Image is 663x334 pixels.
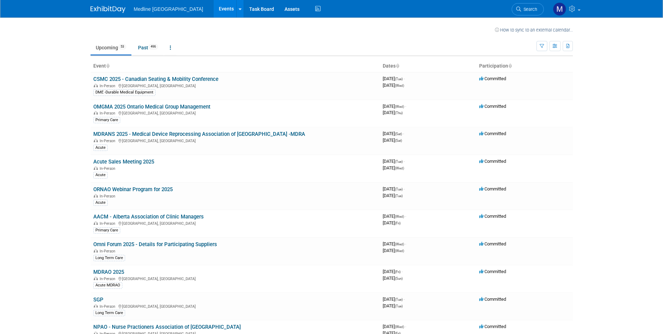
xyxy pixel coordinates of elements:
img: Maryam Ghorishi [553,2,566,16]
span: [DATE] [383,131,404,136]
span: [DATE] [383,110,403,115]
span: - [405,241,406,246]
span: [DATE] [383,165,404,171]
img: In-Person Event [94,221,98,225]
span: [DATE] [383,214,406,219]
span: Committed [479,159,506,164]
a: ORNAO Webinar Program for 2025 [93,186,173,193]
div: Acute [93,200,108,206]
span: - [404,297,405,302]
span: [DATE] [383,76,405,81]
a: Sort by Event Name [106,63,109,69]
span: In-Person [100,84,117,88]
a: SGP [93,297,103,303]
span: (Fri) [395,221,401,225]
span: - [402,269,403,274]
a: Upcoming53 [91,41,131,54]
span: [DATE] [383,220,401,225]
img: In-Person Event [94,194,98,197]
span: (Wed) [395,84,404,88]
span: In-Person [100,139,117,143]
span: [DATE] [383,241,406,246]
span: (Wed) [395,242,404,246]
span: (Sat) [395,132,402,136]
span: In-Person [100,166,117,171]
span: 53 [118,44,126,49]
span: 496 [149,44,158,49]
span: [DATE] [383,159,405,164]
th: Event [91,60,380,72]
a: How to sync to an external calendar... [495,27,573,33]
span: (Wed) [395,249,404,253]
div: [GEOGRAPHIC_DATA], [GEOGRAPHIC_DATA] [93,276,377,281]
span: Committed [479,76,506,81]
span: (Wed) [395,105,404,109]
span: Committed [479,297,506,302]
span: In-Person [100,277,117,281]
span: - [403,131,404,136]
div: Acute [93,145,108,151]
span: (Sat) [395,139,402,142]
a: Past496 [133,41,163,54]
div: [GEOGRAPHIC_DATA], [GEOGRAPHIC_DATA] [93,83,377,88]
span: Committed [479,104,506,109]
span: [DATE] [383,303,403,308]
div: Primary Care [93,117,120,123]
span: In-Person [100,221,117,226]
img: In-Person Event [94,111,98,114]
span: In-Person [100,249,117,253]
span: [DATE] [383,248,404,253]
span: [DATE] [383,186,405,192]
div: Acute MDRAO [93,282,122,288]
span: - [405,324,406,329]
img: In-Person Event [94,249,98,252]
span: (Fri) [395,270,401,274]
div: [GEOGRAPHIC_DATA], [GEOGRAPHIC_DATA] [93,110,377,116]
div: Primary Care [93,227,120,234]
th: Participation [476,60,573,72]
span: [DATE] [383,193,403,198]
span: (Wed) [395,166,404,170]
img: ExhibitDay [91,6,125,13]
img: In-Person Event [94,277,98,280]
span: Medline [GEOGRAPHIC_DATA] [134,6,203,12]
img: In-Person Event [94,84,98,87]
div: Long Term Care [93,310,125,316]
th: Dates [380,60,476,72]
span: Committed [479,186,506,192]
a: Omni Forum 2025 - Details for Participating Suppliers [93,241,217,248]
div: [GEOGRAPHIC_DATA], [GEOGRAPHIC_DATA] [93,138,377,143]
span: In-Person [100,111,117,116]
span: Committed [479,131,506,136]
span: (Wed) [395,325,404,329]
span: Committed [479,241,506,246]
a: MDRANS 2025 - Medical Device Reprocessing Association of [GEOGRAPHIC_DATA] -MDRA [93,131,305,137]
span: - [404,76,405,81]
div: Acute [93,172,108,178]
span: Search [521,7,537,12]
span: [DATE] [383,276,403,281]
span: (Tue) [395,298,403,301]
img: In-Person Event [94,304,98,308]
span: (Tue) [395,77,403,81]
span: [DATE] [383,297,405,302]
a: Sort by Participation Type [508,63,512,69]
a: OMGMA 2025 Ontario Medical Group Management [93,104,210,110]
span: In-Person [100,304,117,309]
span: Committed [479,269,506,274]
span: [DATE] [383,324,406,329]
div: DME -Durable Medical Equipment [93,89,156,96]
span: (Thu) [395,111,403,115]
span: [DATE] [383,104,406,109]
img: In-Person Event [94,166,98,170]
div: [GEOGRAPHIC_DATA], [GEOGRAPHIC_DATA] [93,303,377,309]
img: In-Person Event [94,139,98,142]
span: - [405,214,406,219]
div: [GEOGRAPHIC_DATA], [GEOGRAPHIC_DATA] [93,220,377,226]
span: Committed [479,324,506,329]
a: AACM - Alberta Association of Clinic Managers [93,214,204,220]
span: In-Person [100,194,117,199]
span: (Tue) [395,304,403,308]
span: [DATE] [383,83,404,88]
div: Long Term Care [93,255,125,261]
